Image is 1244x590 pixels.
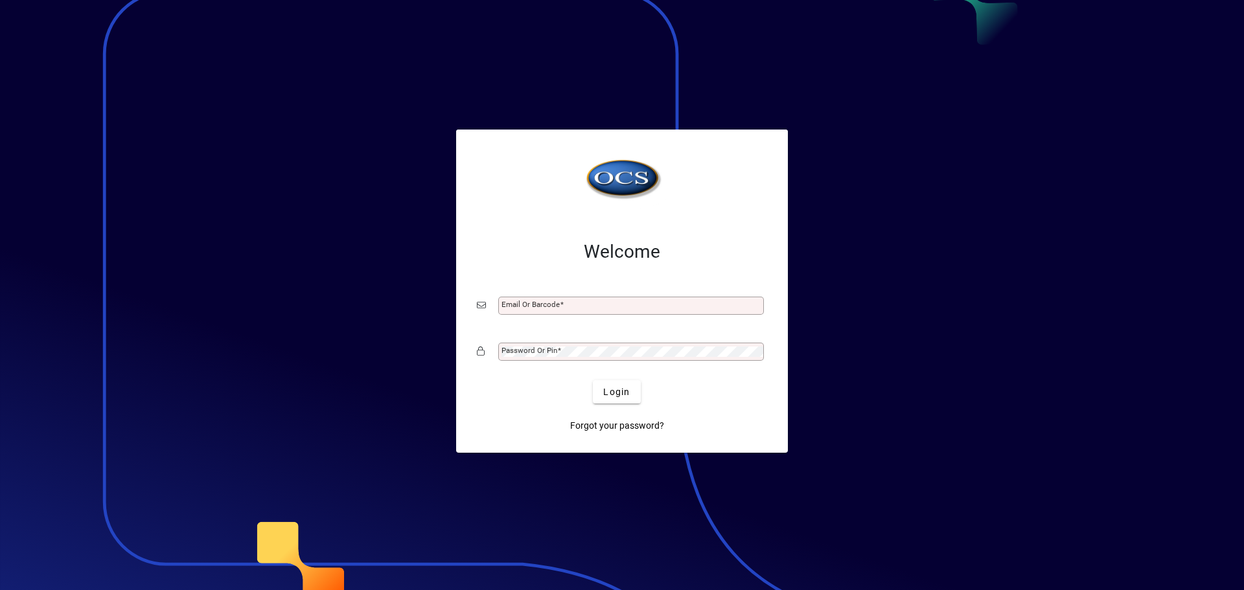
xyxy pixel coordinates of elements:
a: Forgot your password? [565,414,669,437]
h2: Welcome [477,241,767,263]
mat-label: Password or Pin [501,346,557,355]
button: Login [593,380,640,403]
span: Forgot your password? [570,419,664,433]
span: Login [603,385,630,399]
mat-label: Email or Barcode [501,300,560,309]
